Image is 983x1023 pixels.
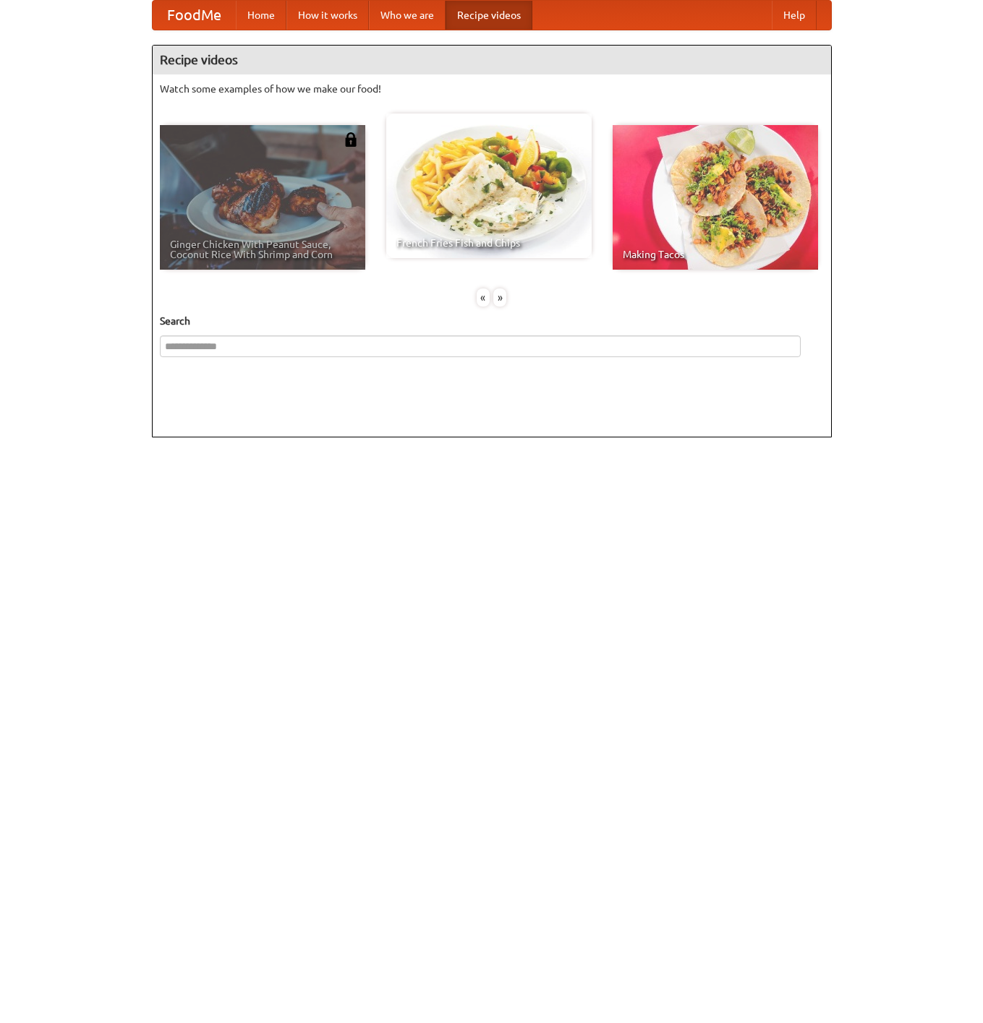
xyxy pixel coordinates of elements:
[613,125,818,270] a: Making Tacos
[153,1,236,30] a: FoodMe
[160,314,824,328] h5: Search
[160,82,824,96] p: Watch some examples of how we make our food!
[369,1,446,30] a: Who we are
[446,1,532,30] a: Recipe videos
[236,1,286,30] a: Home
[286,1,369,30] a: How it works
[153,46,831,74] h4: Recipe videos
[344,132,358,147] img: 483408.png
[493,288,506,307] div: »
[386,114,592,258] a: French Fries Fish and Chips
[477,288,490,307] div: «
[623,249,808,260] span: Making Tacos
[772,1,817,30] a: Help
[396,238,582,248] span: French Fries Fish and Chips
